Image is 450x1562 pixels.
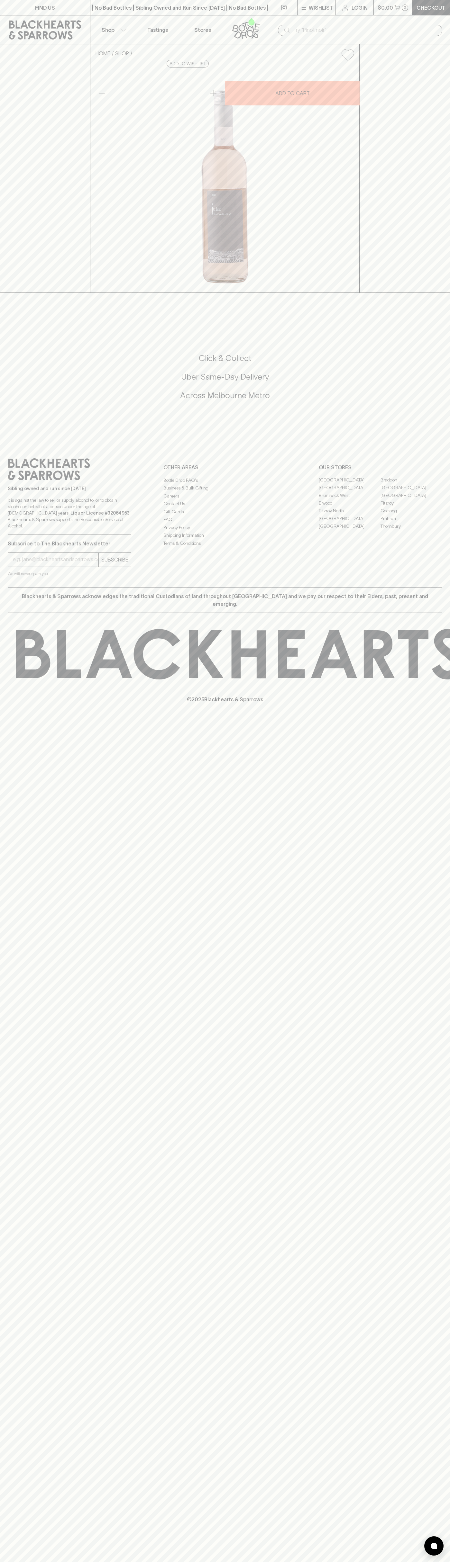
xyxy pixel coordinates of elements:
[163,508,287,516] a: Gift Cards
[163,532,287,539] a: Shipping Information
[163,476,287,484] a: Bottle Drop FAQ's
[163,539,287,547] a: Terms & Conditions
[163,516,287,524] a: FAQ's
[381,515,442,523] a: Prahran
[13,592,437,608] p: Blackhearts & Sparrows acknowledges the traditional Custodians of land throughout [GEOGRAPHIC_DAT...
[8,327,442,435] div: Call to action block
[381,484,442,492] a: [GEOGRAPHIC_DATA]
[319,463,442,471] p: OUR STORES
[90,15,135,44] button: Shop
[163,524,287,531] a: Privacy Policy
[135,15,180,44] a: Tastings
[115,50,129,56] a: SHOP
[319,515,381,523] a: [GEOGRAPHIC_DATA]
[163,463,287,471] p: OTHER AREAS
[309,4,333,12] p: Wishlist
[8,353,442,364] h5: Click & Collect
[13,554,98,565] input: e.g. jane@blackheartsandsparrows.com.au
[381,499,442,507] a: Fitzroy
[431,1543,437,1549] img: bubble-icon
[417,4,445,12] p: Checkout
[163,500,287,508] a: Contact Us
[8,497,131,529] p: It is against the law to sell or supply alcohol to, or to obtain alcohol on behalf of a person un...
[339,47,357,63] button: Add to wishlist
[147,26,168,34] p: Tastings
[101,556,128,563] p: SUBSCRIBE
[319,499,381,507] a: Elwood
[404,6,406,9] p: 0
[381,476,442,484] a: Braddon
[99,553,131,567] button: SUBSCRIBE
[319,492,381,499] a: Brunswick West
[90,66,359,292] img: 568978.png
[8,540,131,547] p: Subscribe to The Blackhearts Newsletter
[180,15,225,44] a: Stores
[102,26,115,34] p: Shop
[293,25,437,35] input: Try "Pinot noir"
[225,81,360,105] button: ADD TO CART
[381,492,442,499] a: [GEOGRAPHIC_DATA]
[8,485,131,492] p: Sibling owned and run since [DATE]
[70,510,130,516] strong: Liquor License #32064953
[381,523,442,530] a: Thornbury
[167,60,209,67] button: Add to wishlist
[35,4,55,12] p: FIND US
[8,372,442,382] h5: Uber Same-Day Delivery
[163,492,287,500] a: Careers
[8,570,131,577] p: We will never spam you
[163,484,287,492] a: Business & Bulk Gifting
[319,523,381,530] a: [GEOGRAPHIC_DATA]
[194,26,211,34] p: Stores
[381,507,442,515] a: Geelong
[319,484,381,492] a: [GEOGRAPHIC_DATA]
[378,4,393,12] p: $0.00
[8,390,442,401] h5: Across Melbourne Metro
[352,4,368,12] p: Login
[96,50,110,56] a: HOME
[319,476,381,484] a: [GEOGRAPHIC_DATA]
[319,507,381,515] a: Fitzroy North
[275,89,310,97] p: ADD TO CART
